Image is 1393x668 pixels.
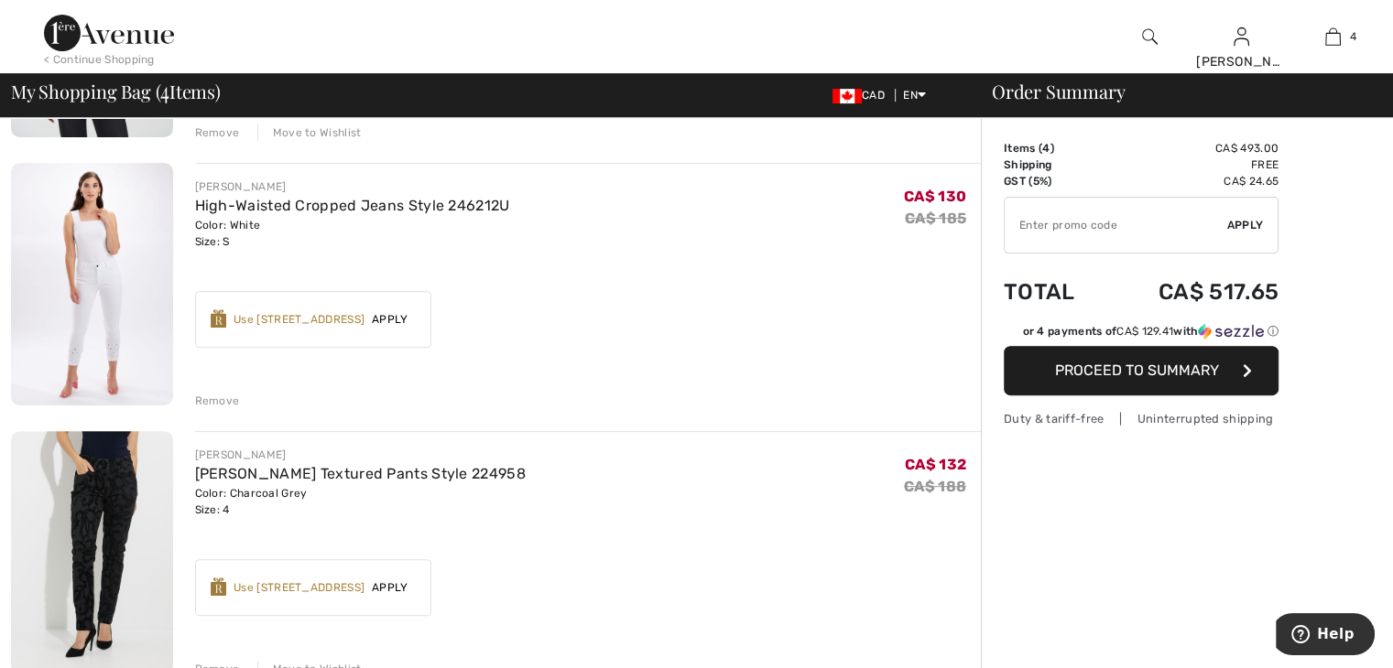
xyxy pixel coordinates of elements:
[1004,261,1105,323] td: Total
[1004,173,1105,189] td: GST (5%)
[905,210,966,227] s: CA$ 185
[1004,156,1105,173] td: Shipping
[44,15,174,51] img: 1ère Avenue
[903,89,926,102] span: EN
[1004,140,1105,156] td: Items ( )
[257,124,362,141] div: Move to Wishlist
[1022,323,1279,339] div: or 4 payments of with
[1234,26,1249,48] img: My Info
[833,89,862,103] img: Canadian Dollar
[1116,325,1173,338] span: CA$ 129.41
[365,311,416,328] span: Apply
[234,579,365,596] div: Use [STREET_ADDRESS]
[211,577,227,596] img: Reward-Logo.svg
[1004,346,1279,395] button: Proceed to Summary
[195,217,510,250] div: Color: White Size: S
[1105,156,1279,173] td: Free
[195,178,510,195] div: [PERSON_NAME]
[1004,410,1279,427] div: Duty & tariff-free | Uninterrupted shipping
[11,82,221,101] span: My Shopping Bag ( Items)
[195,393,240,409] div: Remove
[1042,142,1050,155] span: 4
[1196,52,1286,71] div: [PERSON_NAME]
[905,456,966,473] span: CA$ 132
[195,124,240,141] div: Remove
[1325,26,1341,48] img: My Bag
[195,197,510,214] a: High-Waisted Cropped Jeans Style 246212U
[211,309,227,328] img: Reward-Logo.svg
[970,82,1382,101] div: Order Summary
[1227,217,1264,233] span: Apply
[1105,140,1279,156] td: CA$ 493.00
[1198,323,1264,339] img: Sezzle
[1004,323,1279,346] div: or 4 payments ofCA$ 129.41withSezzle Click to learn more about Sezzle
[833,89,892,102] span: CAD
[195,485,526,518] div: Color: Charcoal Grey Size: 4
[1276,613,1375,659] iframe: Opens a widget where you can find more information
[1055,361,1219,379] span: Proceed to Summary
[365,579,416,596] span: Apply
[904,478,966,495] s: CA$ 188
[1105,173,1279,189] td: CA$ 24.65
[904,188,966,205] span: CA$ 130
[1350,28,1356,45] span: 4
[1142,26,1158,48] img: search the website
[234,311,365,328] div: Use [STREET_ADDRESS]
[1234,27,1249,45] a: Sign In
[1105,261,1279,323] td: CA$ 517.65
[160,78,169,102] span: 4
[44,51,155,68] div: < Continue Shopping
[195,465,526,482] a: [PERSON_NAME] Textured Pants Style 224958
[1005,198,1227,253] input: Promo code
[1288,26,1377,48] a: 4
[11,163,173,405] img: High-Waisted Cropped Jeans Style 246212U
[195,447,526,463] div: [PERSON_NAME]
